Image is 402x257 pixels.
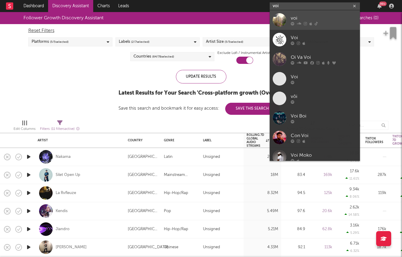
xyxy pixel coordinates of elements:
[40,118,80,135] div: Filters(11 filters active)
[291,112,357,120] div: Voi Boi
[56,245,87,250] div: [PERSON_NAME]
[164,190,188,197] div: Hip-Hop/Rap
[291,93,357,100] div: vōi
[203,153,220,161] div: Unsigned
[346,231,359,235] div: 5.29 %
[350,224,359,227] div: 3.16k
[203,190,220,197] div: Unsigned
[350,242,359,246] div: 6.71k
[119,38,149,45] div: Labels
[311,208,332,215] div: 20.6k
[152,53,174,60] span: ( 64 / 78 selected)
[14,125,35,133] div: Edit Columns
[38,139,119,142] div: Artist
[349,187,359,191] div: 9.34k
[291,34,357,41] div: Voi
[164,208,171,215] div: Pop
[247,190,278,197] div: 8.32M
[291,132,357,139] div: Con Voi
[270,128,360,147] a: Con Voi
[206,38,243,45] div: Artist Size
[247,133,269,148] div: Rolling 7D Global Audio Streams
[247,244,278,251] div: 4.33M
[291,14,357,22] div: voi
[247,226,278,233] div: 5.21M
[270,10,360,30] a: voi
[40,125,80,133] div: Filters
[284,208,305,215] div: 97.6
[270,108,360,128] a: Voi Boi
[342,16,379,20] span: Saved Searches
[284,244,305,251] div: 92.1
[247,208,278,215] div: 5.49M
[50,38,69,45] span: ( 5 / 5 selected)
[270,30,360,49] a: Voi
[164,171,197,179] div: Mainstream Electronic
[291,73,357,80] div: Voi
[203,139,238,142] div: Label
[203,171,220,179] div: Unsigned
[128,226,158,233] div: [GEOGRAPHIC_DATA]
[379,2,387,6] div: 99 +
[56,154,71,160] a: Nakama
[270,147,360,167] a: Voi Moko
[51,127,75,131] span: ( 11 filters active)
[128,244,168,251] div: [GEOGRAPHIC_DATA]
[284,171,305,179] div: 83.4
[365,244,386,251] div: 18.7k
[23,14,103,22] div: Follower Growth Discovery Assistant
[350,169,359,173] div: 17.6k
[118,89,284,97] div: Latest Results for Your Search ' Cross-platform growth (Overall) '
[118,106,279,111] div: Save this search and bookmark it for easy access:
[346,249,359,253] div: 6.32 %
[343,121,388,130] input: Search...
[311,190,332,197] div: 125k
[176,70,226,83] div: Update Results
[373,16,379,20] span: ( 0 )
[346,195,359,199] div: 8.06 %
[128,171,158,179] div: [GEOGRAPHIC_DATA]
[56,227,69,232] a: Jiandro
[365,226,386,233] div: 176k
[270,49,360,69] a: Oi Va Voi
[291,152,357,159] div: Voi Moko
[128,139,155,142] div: Country
[350,205,359,209] div: 2.62k
[284,226,305,233] div: 84.9
[133,53,174,60] div: Countries
[247,171,278,179] div: 18M
[164,226,188,233] div: Hip-Hop/Rap
[203,226,220,233] div: Unsigned
[365,171,386,179] div: 287k
[164,139,194,142] div: Genre
[28,27,374,34] div: Reset Filters
[164,153,173,161] div: Latin
[56,190,76,196] a: La Rvfleuze
[247,153,278,161] div: 24.3M
[365,190,386,197] div: 119k
[311,244,332,251] div: 113k
[345,213,359,217] div: 14.58 %
[270,2,360,10] input: Search for artists
[128,153,158,161] div: [GEOGRAPHIC_DATA]
[14,118,35,135] div: Edit Columns
[377,4,382,8] button: 99+
[311,226,332,233] div: 62.8k
[56,208,68,214] a: Kendis
[128,190,158,197] div: [GEOGRAPHIC_DATA]
[128,208,158,215] div: [GEOGRAPHIC_DATA]
[164,244,178,251] div: Chinese
[56,172,80,178] a: Silet Open Up
[203,208,220,215] div: Unsigned
[225,38,243,45] span: ( 5 / 5 selected)
[131,38,149,45] span: ( 2 / 7 selected)
[270,69,360,89] a: Voi
[270,89,360,108] a: vōi
[365,137,383,144] div: Tiktok Followers
[291,54,357,61] div: Oi Va Voi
